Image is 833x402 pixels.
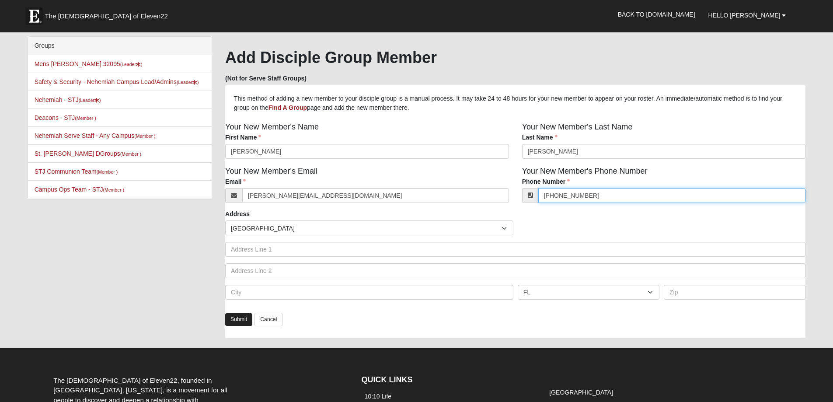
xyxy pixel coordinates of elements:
label: Last Name [522,133,558,142]
h5: (Not for Serve Staff Groups) [225,75,805,82]
label: First Name [225,133,261,142]
small: (Member ) [134,133,155,139]
label: Email [225,177,246,186]
small: (Leader ) [120,62,143,67]
h4: QUICK LINKS [362,375,533,385]
span: Hello [PERSON_NAME] [708,12,781,19]
img: Eleven22 logo [25,7,43,25]
a: The [DEMOGRAPHIC_DATA] of Eleven22 [21,3,196,25]
small: (Member ) [120,151,141,157]
span: The [DEMOGRAPHIC_DATA] of Eleven22 [45,12,168,21]
a: Mens [PERSON_NAME] 32095(Leader) [35,60,143,67]
div: Your New Member's Phone Number [516,165,812,210]
input: Address Line 2 [225,263,805,278]
small: (Leader ) [79,98,101,103]
span: [GEOGRAPHIC_DATA] [231,221,502,236]
small: (Member ) [75,115,96,121]
a: Hello [PERSON_NAME] [702,4,793,26]
a: Nehemiah Serve Staff - Any Campus(Member ) [35,132,156,139]
a: Deacons - STJ(Member ) [35,114,96,121]
a: Submit [225,313,252,326]
small: (Leader ) [177,80,199,85]
div: Your New Member's Email [219,165,516,210]
div: Your New Member's Name [219,121,516,165]
a: Cancel [254,313,282,326]
a: STJ Communion Team(Member ) [35,168,118,175]
span: This method of adding a new member to your disciple group is a manual process. It may take 24 to ... [234,95,782,111]
a: St. [PERSON_NAME] DGroups(Member ) [35,150,141,157]
a: Find A Group [268,104,307,111]
small: (Member ) [103,187,124,192]
span: page and add the new member there. [307,104,409,111]
div: Groups [28,37,212,55]
a: Back to [DOMAIN_NAME] [611,3,702,25]
h1: Add Disciple Group Member [225,48,805,67]
input: Address Line 1 [225,242,805,257]
small: (Member ) [97,169,118,175]
input: City [225,285,513,300]
a: Safety & Security - Nehemiah Campus Lead/Admins(Leader) [35,78,199,85]
a: Campus Ops Team - STJ(Member ) [35,186,124,193]
input: Zip [664,285,805,300]
label: Address [225,210,250,218]
div: Your New Member's Last Name [516,121,812,165]
label: Phone Number [522,177,570,186]
a: Nehemiah - STJ(Leader) [35,96,101,103]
